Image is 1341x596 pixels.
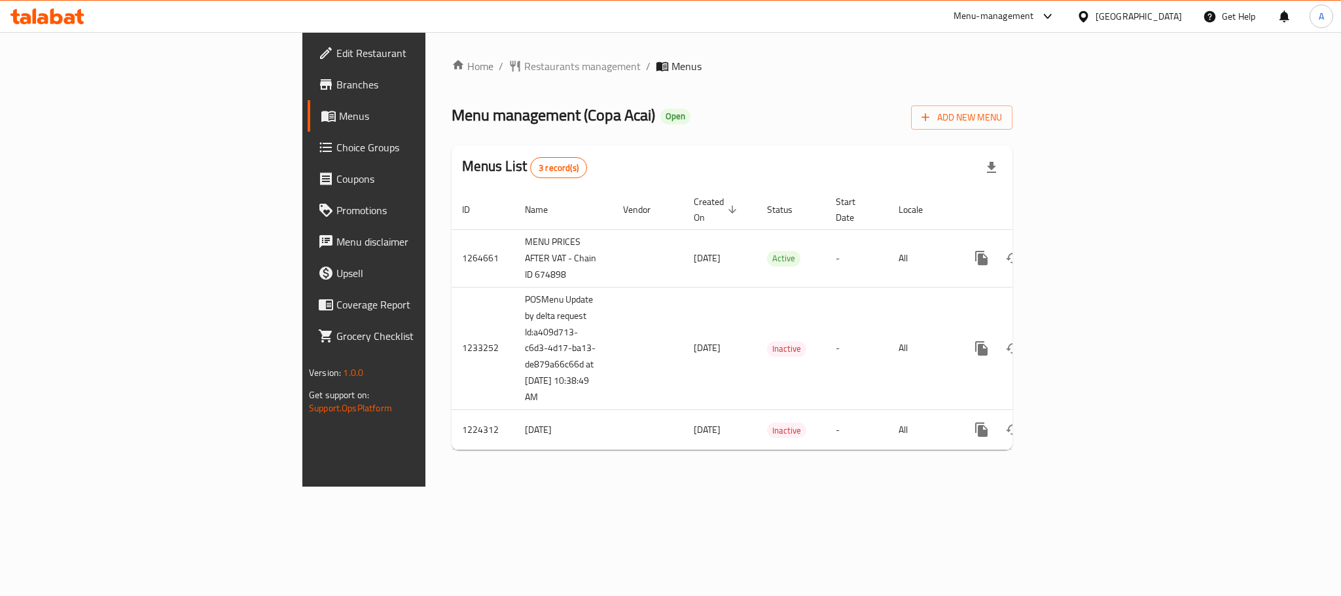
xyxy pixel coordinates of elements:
a: Menus [308,100,526,132]
span: Start Date [836,194,872,225]
span: Choice Groups [336,140,516,155]
span: Restaurants management [524,58,641,74]
a: Coupons [308,163,526,195]
nav: breadcrumb [452,58,1012,74]
button: Change Status [997,333,1029,364]
div: Menu-management [954,9,1034,24]
td: - [825,410,888,450]
div: Inactive [767,341,806,357]
td: MENU PRICES AFTER VAT - Chain ID 674898 [514,229,613,287]
td: [DATE] [514,410,613,450]
span: Status [767,202,810,217]
span: Inactive [767,423,806,438]
h2: Menus List [462,157,587,178]
td: POSMenu Update by delta request Id:a409d713-c6d3-4d17-ba13-de879a66c66d at [DATE] 10:38:49 AM [514,287,613,410]
span: Coverage Report [336,297,516,312]
span: Coupons [336,171,516,187]
span: Branches [336,77,516,92]
div: Open [660,109,690,124]
td: - [825,287,888,410]
span: Get support on: [309,386,369,403]
span: 3 record(s) [531,162,586,174]
span: Created On [694,194,741,225]
span: Add New Menu [921,109,1002,126]
span: A [1319,9,1324,24]
a: Support.OpsPlatform [309,400,392,417]
a: Coverage Report [308,289,526,320]
span: [DATE] [694,250,721,267]
button: more [966,414,997,445]
span: Active [767,251,800,266]
a: Grocery Checklist [308,320,526,352]
span: Locale [899,202,940,217]
button: Add New Menu [911,105,1012,130]
a: Branches [308,69,526,100]
td: All [888,410,956,450]
span: Grocery Checklist [336,328,516,344]
span: [DATE] [694,339,721,356]
span: Vendor [623,202,668,217]
button: Change Status [997,414,1029,445]
a: Promotions [308,195,526,226]
button: Change Status [997,242,1029,274]
td: All [888,229,956,287]
div: Export file [976,152,1007,183]
button: more [966,333,997,364]
a: Upsell [308,257,526,289]
a: Edit Restaurant [308,37,526,69]
a: Restaurants management [509,58,641,74]
a: Menu disclaimer [308,226,526,257]
button: more [966,242,997,274]
span: Menus [671,58,702,74]
span: Inactive [767,341,806,356]
div: [GEOGRAPHIC_DATA] [1096,9,1182,24]
a: Choice Groups [308,132,526,163]
span: Name [525,202,565,217]
span: Promotions [336,202,516,218]
span: Upsell [336,265,516,281]
span: Open [660,111,690,122]
td: All [888,287,956,410]
div: Total records count [530,157,587,178]
span: ID [462,202,487,217]
span: Menu disclaimer [336,234,516,250]
li: / [646,58,651,74]
span: 1.0.0 [343,364,363,381]
span: [DATE] [694,421,721,438]
span: Menu management ( Copa Acai ) [452,100,655,130]
span: Menus [339,108,516,124]
span: Edit Restaurant [336,45,516,61]
div: Inactive [767,422,806,438]
table: enhanced table [452,190,1102,451]
td: - [825,229,888,287]
th: Actions [956,190,1102,230]
span: Version: [309,364,341,381]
